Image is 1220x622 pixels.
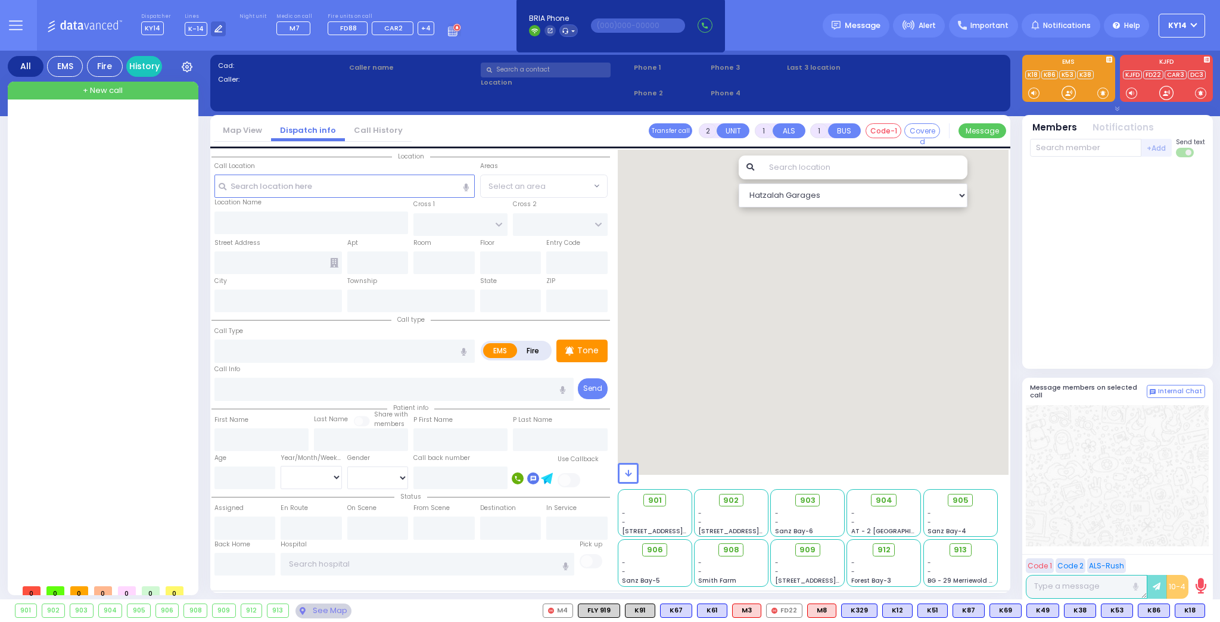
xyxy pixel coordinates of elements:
button: BUS [828,123,861,138]
label: Call Location [214,161,255,171]
div: FD22 [766,604,802,618]
span: 0 [23,586,41,595]
label: Turn off text [1176,147,1195,158]
span: Sanz Bay-4 [928,527,966,536]
div: K87 [953,604,985,618]
label: Last Name [314,415,348,424]
span: - [775,518,779,527]
span: + New call [83,85,123,97]
span: 904 [876,495,892,506]
div: K53 [1101,604,1133,618]
span: M7 [290,23,300,33]
label: Use Callback [558,455,599,464]
span: Patient info [387,403,434,412]
span: Phone 1 [634,63,707,73]
span: +4 [421,23,431,33]
label: Destination [480,503,516,513]
span: - [928,567,931,576]
a: Call History [345,125,412,136]
div: 903 [70,604,93,617]
span: - [622,567,625,576]
span: Other building occupants [330,258,338,268]
span: 913 [954,544,967,556]
img: message.svg [832,21,841,30]
div: BLS [660,604,692,618]
img: red-radio-icon.svg [548,608,554,614]
div: BLS [1064,604,1096,618]
button: Members [1032,121,1077,135]
div: FLY 919 [578,604,620,618]
div: K51 [917,604,948,618]
span: Select an area [488,181,546,192]
span: Call type [391,315,431,324]
label: Age [214,453,226,463]
span: - [775,558,779,567]
label: P First Name [413,415,453,425]
span: - [698,518,702,527]
a: DC3 [1188,70,1206,79]
span: Status [394,492,427,501]
span: 0 [118,586,136,595]
span: Message [845,20,880,32]
span: Smith Farm [698,576,736,585]
span: Location [392,152,430,161]
label: Cad: [218,61,346,71]
h5: Message members on selected call [1030,384,1147,399]
div: 901 [15,604,36,617]
div: BLS [882,604,913,618]
div: M3 [732,604,761,618]
span: 901 [648,495,662,506]
label: Medic on call [276,13,314,20]
span: Phone 4 [711,88,783,98]
label: Assigned [214,503,244,513]
label: Entry Code [546,238,580,248]
div: 909 [213,604,235,617]
span: 909 [799,544,816,556]
a: Map View [214,125,271,136]
span: Important [970,20,1009,31]
button: ALS-Rush [1087,558,1126,573]
span: 0 [46,586,64,595]
div: ALS KJ [807,604,836,618]
img: comment-alt.png [1150,389,1156,395]
span: KY14 [141,21,164,35]
span: 905 [953,495,969,506]
div: K91 [625,604,655,618]
button: Notifications [1093,121,1154,135]
span: [STREET_ADDRESS][PERSON_NAME] [775,576,888,585]
span: 902 [723,495,739,506]
a: K18 [1025,70,1040,79]
span: [STREET_ADDRESS][PERSON_NAME] [622,527,735,536]
div: K38 [1064,604,1096,618]
p: Tone [577,344,599,357]
a: K86 [1041,70,1058,79]
label: Back Home [214,540,250,549]
img: Logo [47,18,126,33]
span: - [698,567,702,576]
span: - [698,509,702,518]
div: M4 [543,604,573,618]
span: members [374,419,404,428]
span: BG - 29 Merriewold S. [928,576,994,585]
span: Notifications [1043,20,1091,31]
small: Share with [374,410,408,419]
label: P Last Name [513,415,552,425]
span: 0 [70,586,88,595]
input: Search location [761,155,967,179]
div: All [8,56,43,77]
div: EMS [47,56,83,77]
label: Dispatcher [141,13,171,20]
a: FD22 [1143,70,1163,79]
div: BLS [697,604,727,618]
input: Search member [1030,139,1141,157]
span: - [851,509,855,518]
label: Caller: [218,74,346,85]
div: K86 [1138,604,1170,618]
input: Search location here [214,175,475,197]
div: Year/Month/Week/Day [281,453,342,463]
span: Help [1124,20,1140,31]
label: Location Name [214,198,262,207]
span: BRIA Phone [529,13,578,24]
label: Location [481,77,630,88]
span: 0 [94,586,112,595]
